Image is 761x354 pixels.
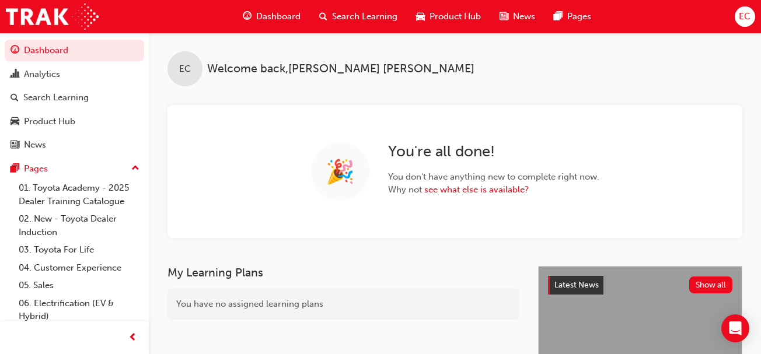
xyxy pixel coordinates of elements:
span: news-icon [500,9,508,24]
span: prev-icon [128,331,137,345]
span: Latest News [554,280,599,290]
span: Pages [567,10,591,23]
span: Dashboard [256,10,301,23]
h2: You're all done! [388,142,599,161]
a: Latest NewsShow all [548,276,732,295]
span: pages-icon [11,164,19,174]
span: chart-icon [11,69,19,80]
span: guage-icon [11,45,19,56]
button: Pages [5,158,144,180]
a: 05. Sales [14,276,144,295]
span: Welcome back , [PERSON_NAME] [PERSON_NAME] [207,62,474,76]
span: Product Hub [430,10,481,23]
span: Why not [388,183,599,197]
a: guage-iconDashboard [233,5,310,29]
div: Pages [24,162,48,176]
span: You don't have anything new to complete right now. [388,170,599,184]
a: news-iconNews [490,5,544,29]
span: car-icon [416,9,425,24]
a: 03. Toyota For Life [14,241,144,259]
span: search-icon [11,93,19,103]
span: Search Learning [332,10,397,23]
div: Search Learning [23,91,89,104]
span: car-icon [11,117,19,127]
span: 🎉 [326,165,355,178]
a: see what else is available? [424,184,529,195]
div: Open Intercom Messenger [721,314,749,342]
div: News [24,138,46,152]
a: Search Learning [5,87,144,108]
span: guage-icon [243,9,252,24]
a: 02. New - Toyota Dealer Induction [14,210,144,241]
a: Analytics [5,64,144,85]
a: Product Hub [5,111,144,132]
span: news-icon [11,140,19,150]
button: Show all [689,276,733,293]
span: News [513,10,535,23]
a: search-iconSearch Learning [310,5,407,29]
a: car-iconProduct Hub [407,5,490,29]
div: You have no assigned learning plans [167,289,519,320]
img: Trak [6,3,99,30]
a: pages-iconPages [544,5,601,29]
div: Product Hub [24,115,75,128]
span: search-icon [319,9,327,24]
button: DashboardAnalyticsSearch LearningProduct HubNews [5,37,144,158]
span: EC [739,10,750,23]
a: Dashboard [5,40,144,61]
span: up-icon [131,161,139,176]
a: 01. Toyota Academy - 2025 Dealer Training Catalogue [14,179,144,210]
div: Analytics [24,68,60,81]
span: pages-icon [554,9,563,24]
a: News [5,134,144,156]
h3: My Learning Plans [167,266,519,279]
button: EC [735,6,755,27]
a: 04. Customer Experience [14,259,144,277]
span: EC [179,62,191,76]
a: 06. Electrification (EV & Hybrid) [14,295,144,325]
